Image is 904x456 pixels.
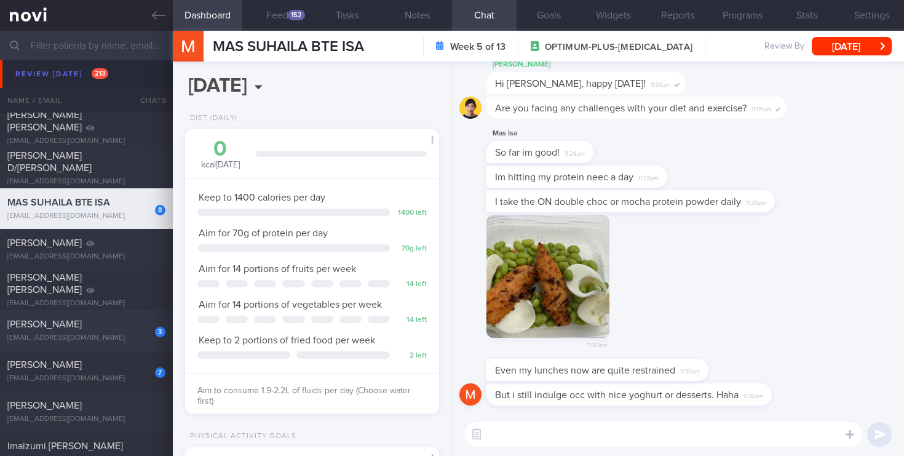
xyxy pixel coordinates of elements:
[185,432,296,441] div: Physical Activity Goals
[199,228,328,238] span: Aim for 70g of protein per day
[495,366,675,375] span: Even my lunches now are quite restrained
[396,351,427,361] div: 2 left
[7,137,165,146] div: [EMAIL_ADDRESS][DOMAIN_NAME]
[495,172,633,182] span: Im hitting my protein neec a day
[7,319,82,329] span: [PERSON_NAME]
[199,264,356,274] span: Aim for 14 portions of fruits per week
[486,57,723,72] div: [PERSON_NAME]
[7,177,165,186] div: [EMAIL_ADDRESS][DOMAIN_NAME]
[495,390,739,400] span: But i still indulge occ with nice yoghurt or desserts. Haha
[743,389,763,401] span: 11:30am
[7,198,110,207] span: MAS SUHAILA BTE ISA
[7,70,87,92] span: [PERSON_NAME] ([PERSON_NAME])
[7,299,165,308] div: [EMAIL_ADDRESS][DOMAIN_NAME]
[7,273,82,295] span: [PERSON_NAME] [PERSON_NAME]
[7,360,82,370] span: [PERSON_NAME]
[7,110,82,132] span: [PERSON_NAME] [PERSON_NAME]
[7,151,92,173] span: [PERSON_NAME] D/[PERSON_NAME]
[7,441,123,451] span: Imaizumi [PERSON_NAME]
[587,338,607,350] span: 11:30am
[197,138,244,171] div: kcal [DATE]
[199,193,325,202] span: Keep to 1400 calories per day
[7,212,165,221] div: [EMAIL_ADDRESS][DOMAIN_NAME]
[495,103,747,113] span: Are you facing any challenges with your diet and exercise?
[495,197,741,207] span: I take the ON double choc or mocha protein powder daily
[651,78,671,89] span: 11:06am
[396,244,427,254] div: 70 g left
[213,39,364,54] span: MAS SUHAILA BTE ISA
[199,300,382,310] span: Aim for 14 portions of vegetables per week
[7,96,165,105] div: [EMAIL_ADDRESS][DOMAIN_NAME]
[7,252,165,262] div: [EMAIL_ADDRESS][DOMAIN_NAME]
[486,215,609,338] img: Photo by Mas Isa
[7,374,165,383] div: [EMAIL_ADDRESS][DOMAIN_NAME]
[450,41,506,53] strong: Week 5 of 13
[486,126,630,141] div: Mas Isa
[545,41,692,54] span: OPTIMUM-PLUS-[MEDICAL_DATA]
[565,146,585,158] span: 11:28am
[638,171,659,183] span: 11:28am
[764,41,804,52] span: Review By
[396,316,427,325] div: 14 left
[751,102,772,114] span: 11:06am
[7,238,82,248] span: [PERSON_NAME]
[197,138,244,160] div: 0
[155,205,165,215] div: 8
[746,196,766,207] span: 11:29am
[495,79,646,89] span: Hi [PERSON_NAME], happy [DATE]!
[495,148,560,158] span: So far im good!
[396,280,427,289] div: 14 left
[288,10,305,20] div: 152
[155,327,165,337] div: 3
[7,415,165,424] div: [EMAIL_ADDRESS][DOMAIN_NAME]
[396,209,427,218] div: 1400 left
[197,386,411,406] span: Aim to consume 1.9-2.2L of fluids per day (Choose water first)
[185,114,237,123] div: Diet (Daily)
[7,334,165,343] div: [EMAIL_ADDRESS][DOMAIN_NAME]
[812,37,892,55] button: [DATE]
[680,364,700,376] span: 11:30am
[155,367,165,378] div: 7
[199,335,375,345] span: Keep to 2 portions of fried food per week
[7,401,82,410] span: [PERSON_NAME]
